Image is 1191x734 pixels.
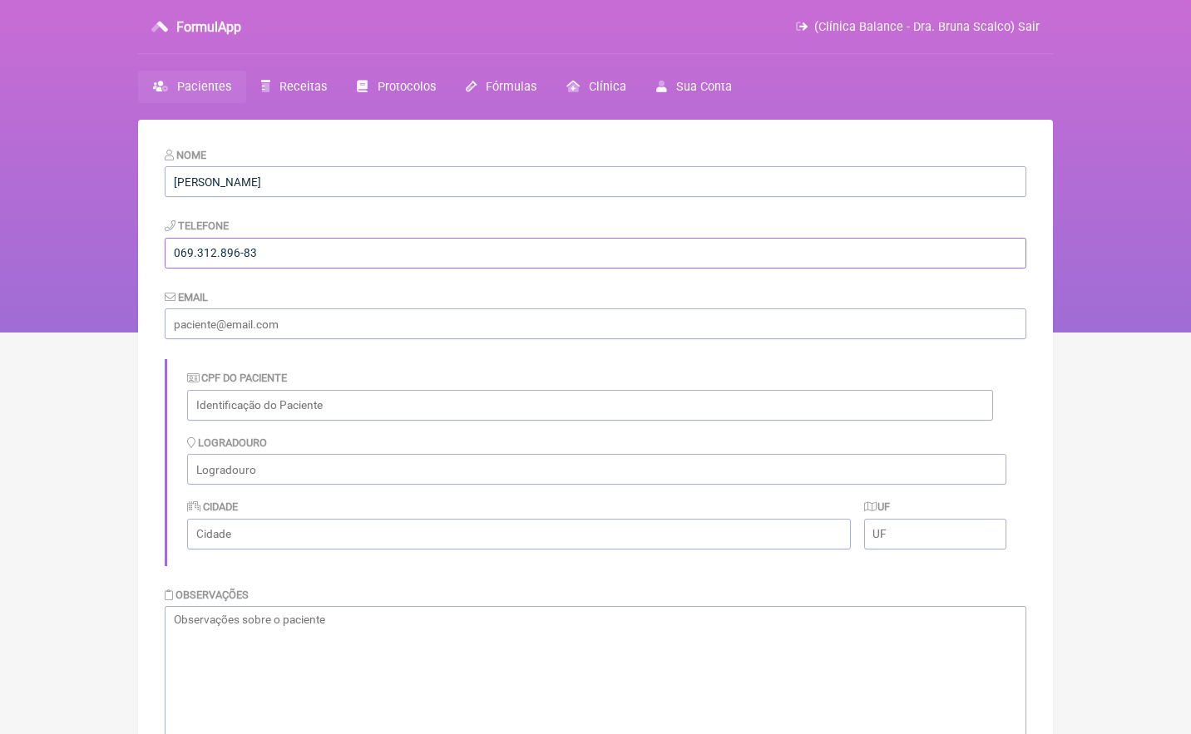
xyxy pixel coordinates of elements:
[246,71,342,103] a: Receitas
[187,500,238,513] label: Cidade
[279,80,327,94] span: Receitas
[165,308,1026,339] input: paciente@email.com
[165,219,229,232] label: Telefone
[138,71,246,103] a: Pacientes
[378,80,436,94] span: Protocolos
[187,372,287,384] label: CPF do Paciente
[641,71,747,103] a: Sua Conta
[165,589,249,601] label: Observações
[864,519,1006,549] input: UF
[165,149,206,161] label: Nome
[814,20,1040,34] span: (Clínica Balance - Dra. Bruna Scalco) Sair
[551,71,641,103] a: Clínica
[796,20,1040,34] a: (Clínica Balance - Dra. Bruna Scalco) Sair
[187,390,993,421] input: Identificação do Paciente
[187,436,267,449] label: Logradouro
[165,238,1026,268] input: 21 9124 2137
[177,80,231,94] span: Pacientes
[589,80,626,94] span: Clínica
[342,71,450,103] a: Protocolos
[187,454,1006,485] input: Logradouro
[187,519,851,549] input: Cidade
[165,166,1026,197] input: Nome do Paciente
[486,80,536,94] span: Fórmulas
[176,19,241,35] h3: FormulApp
[864,500,891,513] label: UF
[165,291,208,303] label: Email
[451,71,551,103] a: Fórmulas
[676,80,732,94] span: Sua Conta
